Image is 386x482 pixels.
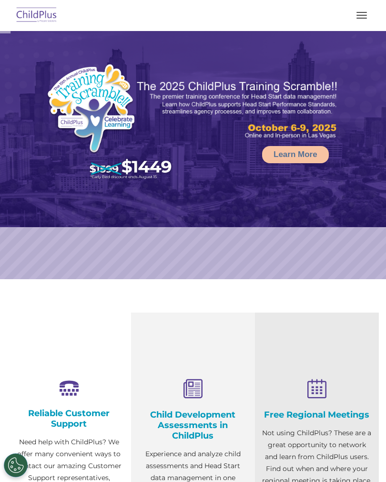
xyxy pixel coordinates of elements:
a: Learn More [262,146,329,163]
button: Cookies Settings [4,453,28,477]
h4: Child Development Assessments in ChildPlus [138,409,248,441]
iframe: Chat Widget [338,436,386,482]
h4: Free Regional Meetings [262,409,372,420]
img: ChildPlus by Procare Solutions [14,4,59,27]
h4: Reliable Customer Support [14,408,124,429]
